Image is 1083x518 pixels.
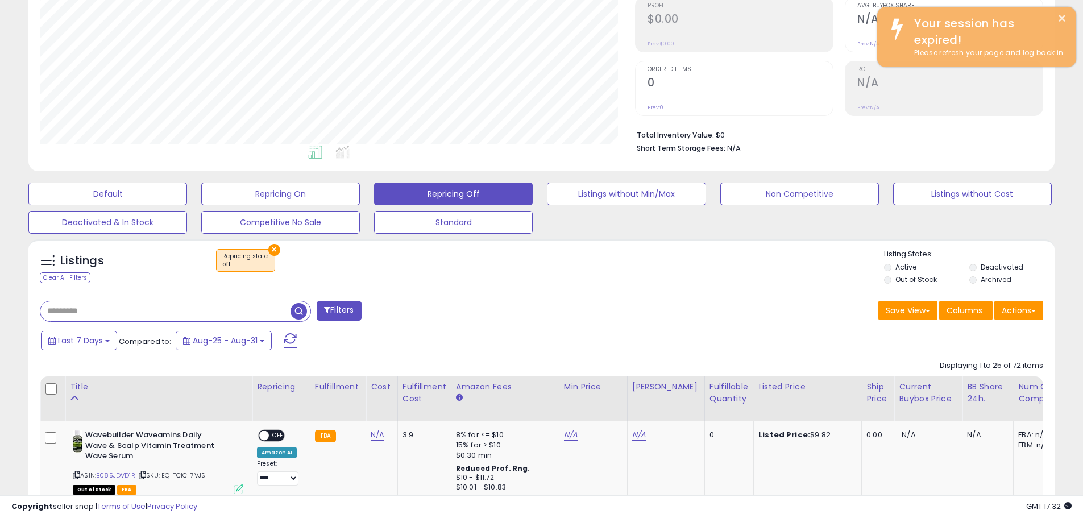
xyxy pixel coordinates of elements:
div: 0 [709,430,745,440]
div: Num of Comp. [1018,381,1060,405]
small: Prev: $0.00 [648,40,674,47]
span: Ordered Items [648,67,833,73]
b: Listed Price: [758,429,810,440]
small: Amazon Fees. [456,393,463,403]
div: FBA: n/a [1018,430,1056,440]
button: × [268,244,280,256]
button: Filters [317,301,361,321]
div: 3.9 [403,430,442,440]
label: Out of Stock [895,275,937,284]
button: Last 7 Days [41,331,117,350]
div: Your session has expired! [906,15,1068,48]
span: Aug-25 - Aug-31 [193,335,258,346]
h2: $0.00 [648,13,833,28]
span: Profit [648,3,833,9]
button: Default [28,183,187,205]
div: Ship Price [866,381,889,405]
span: ROI [857,67,1043,73]
div: Min Price [564,381,623,393]
span: Avg. Buybox Share [857,3,1043,9]
small: Prev: 0 [648,104,663,111]
button: Standard [374,211,533,234]
a: N/A [564,429,578,441]
button: Listings without Cost [893,183,1052,205]
img: 41v0sAzqj9L._SL40_.jpg [73,430,82,453]
span: 2025-09-9 17:32 GMT [1026,501,1072,512]
a: B085JDVD1R [96,471,135,480]
button: Deactivated & In Stock [28,211,187,234]
button: Repricing Off [374,183,533,205]
a: N/A [632,429,646,441]
span: Last 7 Days [58,335,103,346]
div: $9.82 [758,430,853,440]
div: off [222,260,269,268]
h5: Listings [60,253,104,269]
label: Deactivated [981,262,1023,272]
div: 0.00 [866,430,885,440]
div: Current Buybox Price [899,381,957,405]
div: $10.01 - $10.83 [456,483,550,492]
div: Title [70,381,247,393]
div: [PERSON_NAME] [632,381,700,393]
div: FBM: n/a [1018,440,1056,450]
button: Columns [939,301,993,320]
div: Preset: [257,460,301,486]
small: Prev: N/A [857,40,879,47]
b: Total Inventory Value: [637,130,714,140]
div: Fulfillment [315,381,361,393]
div: Clear All Filters [40,272,90,283]
small: Prev: N/A [857,104,879,111]
button: Save View [878,301,937,320]
button: × [1057,11,1067,26]
div: Cost [371,381,393,393]
div: N/A [967,430,1005,440]
div: Repricing [257,381,305,393]
div: Amazon Fees [456,381,554,393]
h2: 0 [648,76,833,92]
span: N/A [727,143,741,154]
b: Wavebuilder Waveamins Daily Wave & Scalp Vitamin Treatment Wave Serum [85,430,223,465]
span: All listings that are currently out of stock and unavailable for purchase on Amazon [73,485,115,495]
button: Repricing On [201,183,360,205]
span: Repricing state : [222,252,269,269]
div: seller snap | | [11,502,197,512]
button: Listings without Min/Max [547,183,706,205]
div: Please refresh your page and log back in [906,48,1068,59]
button: Competitive No Sale [201,211,360,234]
div: Fulfillment Cost [403,381,446,405]
span: OFF [269,431,287,441]
label: Active [895,262,916,272]
small: FBA [315,430,336,442]
h2: N/A [857,13,1043,28]
span: FBA [117,485,136,495]
button: Aug-25 - Aug-31 [176,331,272,350]
div: 8% for <= $10 [456,430,550,440]
b: Reduced Prof. Rng. [456,463,530,473]
span: N/A [902,429,915,440]
a: N/A [371,429,384,441]
h2: N/A [857,76,1043,92]
div: Amazon AI [257,447,297,458]
label: Archived [981,275,1011,284]
p: Listing States: [884,249,1055,260]
div: BB Share 24h. [967,381,1009,405]
div: ASIN: [73,430,243,493]
div: 15% for > $10 [456,440,550,450]
div: Fulfillable Quantity [709,381,749,405]
b: Short Term Storage Fees: [637,143,725,153]
div: $10 - $11.72 [456,473,550,483]
span: Compared to: [119,336,171,347]
span: Columns [947,305,982,316]
strong: Copyright [11,501,53,512]
button: Non Competitive [720,183,879,205]
a: Terms of Use [97,501,146,512]
li: $0 [637,127,1035,141]
button: Actions [994,301,1043,320]
div: Listed Price [758,381,857,393]
div: Displaying 1 to 25 of 72 items [940,360,1043,371]
span: | SKU: EQ-TCIC-7VJS [137,471,205,480]
div: $0.30 min [456,450,550,461]
a: Privacy Policy [147,501,197,512]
